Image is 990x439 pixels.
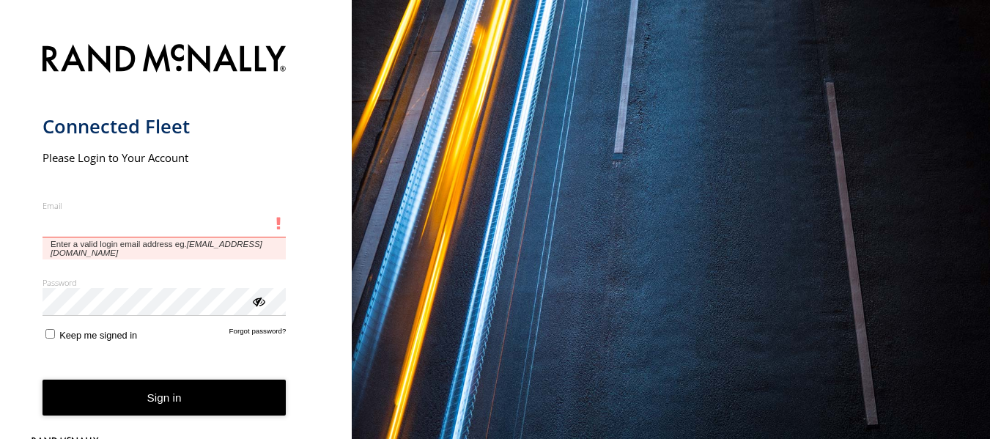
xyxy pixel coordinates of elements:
span: Keep me signed in [59,330,137,341]
label: Email [43,200,287,211]
a: Forgot password? [229,327,287,341]
span: Enter a valid login email address eg. [43,237,287,260]
div: ViewPassword [251,293,265,308]
em: [EMAIL_ADDRESS][DOMAIN_NAME] [51,240,262,257]
img: Rand McNally [43,41,287,78]
h2: Please Login to Your Account [43,150,287,165]
h1: Connected Fleet [43,114,287,139]
input: Keep me signed in [45,329,55,339]
label: Password [43,277,287,288]
form: main [43,35,310,439]
button: Sign in [43,380,287,416]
